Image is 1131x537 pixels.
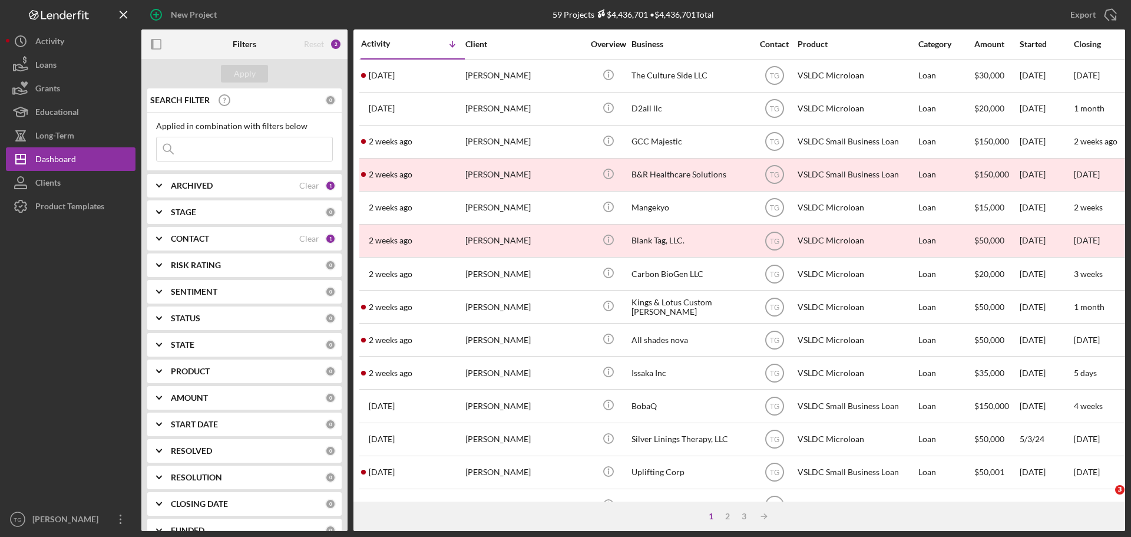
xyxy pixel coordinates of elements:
[1020,390,1073,421] div: [DATE]
[1020,490,1073,521] div: 7/10/25
[769,436,779,444] text: TG
[1020,258,1073,289] div: [DATE]
[465,39,583,49] div: Client
[798,324,915,355] div: VSLDC Microloan
[798,357,915,388] div: VSLDC Microloan
[1059,3,1125,27] button: Export
[974,136,1009,146] span: $150,000
[465,357,583,388] div: [PERSON_NAME]
[221,65,268,83] button: Apply
[974,225,1018,256] div: $50,000
[631,324,749,355] div: All shades nova
[918,258,973,289] div: Loan
[171,287,217,296] b: SENTIMENT
[1020,324,1073,355] div: [DATE]
[586,39,630,49] div: Overview
[171,207,196,217] b: STAGE
[171,393,208,403] b: AMOUNT
[171,499,228,509] b: CLOSING DATE
[769,469,779,477] text: TG
[918,93,973,124] div: Loan
[769,204,779,212] text: TG
[465,490,583,521] div: [PERSON_NAME] II
[631,126,749,157] div: GCC Majestic
[465,60,583,91] div: [PERSON_NAME]
[631,490,749,521] div: Prancing Tastebud LLC
[6,77,135,100] button: Grants
[171,526,204,535] b: FUNDED
[141,3,229,27] button: New Project
[798,390,915,421] div: VSLDC Small Business Loan
[1074,368,1097,378] time: 5 days
[369,236,412,245] time: 2025-09-16 05:11
[171,473,222,482] b: RESOLUTION
[974,467,1004,477] span: $50,001
[325,340,336,350] div: 0
[918,424,973,455] div: Loan
[369,137,412,146] time: 2025-09-18 20:00
[769,336,779,344] text: TG
[1074,70,1100,80] time: [DATE]
[465,324,583,355] div: [PERSON_NAME]
[974,368,1004,378] span: $35,000
[631,390,749,421] div: BobaQ
[369,434,395,444] time: 2025-09-11 16:15
[798,39,915,49] div: Product
[631,424,749,455] div: Silver Linings Therapy, LLC
[1074,202,1103,212] time: 2 weeks
[769,303,779,311] text: TG
[29,508,106,534] div: [PERSON_NAME]
[974,39,1018,49] div: Amount
[769,171,779,179] text: TG
[35,29,64,56] div: Activity
[918,192,973,223] div: Loan
[798,93,915,124] div: VSLDC Microloan
[369,71,395,80] time: 2025-09-26 00:41
[974,302,1004,312] span: $50,000
[1020,192,1073,223] div: [DATE]
[1074,467,1100,477] time: [DATE]
[918,126,973,157] div: Loan
[1074,500,1100,510] time: [DATE]
[769,105,779,113] text: TG
[6,124,135,147] button: Long-Term
[798,490,915,521] div: VSLDC Microloan
[171,446,212,456] b: RESOLVED
[325,393,336,403] div: 0
[6,171,135,195] button: Clients
[918,291,973,322] div: Loan
[325,180,336,191] div: 1
[798,225,915,256] div: VSLDC Microloan
[6,29,135,53] button: Activity
[974,434,1004,444] span: $50,000
[1020,159,1073,190] div: [DATE]
[594,9,648,19] div: $4,436,701
[631,291,749,322] div: Kings & Lotus Custom [PERSON_NAME]
[325,499,336,509] div: 0
[234,65,256,83] div: Apply
[369,401,395,411] time: 2025-09-11 19:02
[1074,235,1100,245] time: [DATE]
[736,512,752,521] div: 3
[974,103,1004,113] span: $20,000
[1020,457,1073,488] div: [DATE]
[171,234,209,243] b: CONTACT
[798,424,915,455] div: VSLDC Microloan
[325,472,336,483] div: 0
[6,508,135,531] button: TG[PERSON_NAME]
[918,159,973,190] div: Loan
[1020,225,1073,256] div: [DATE]
[918,457,973,488] div: Loan
[369,170,412,179] time: 2025-09-16 22:48
[974,500,1004,510] span: $50,000
[6,195,135,218] button: Product Templates
[631,357,749,388] div: Issaka Inc
[1074,103,1104,113] time: 1 month
[703,512,719,521] div: 1
[325,419,336,430] div: 0
[156,121,333,131] div: Applied in combination with filters below
[6,53,135,77] button: Loans
[631,192,749,223] div: Mangekyo
[330,38,342,50] div: 2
